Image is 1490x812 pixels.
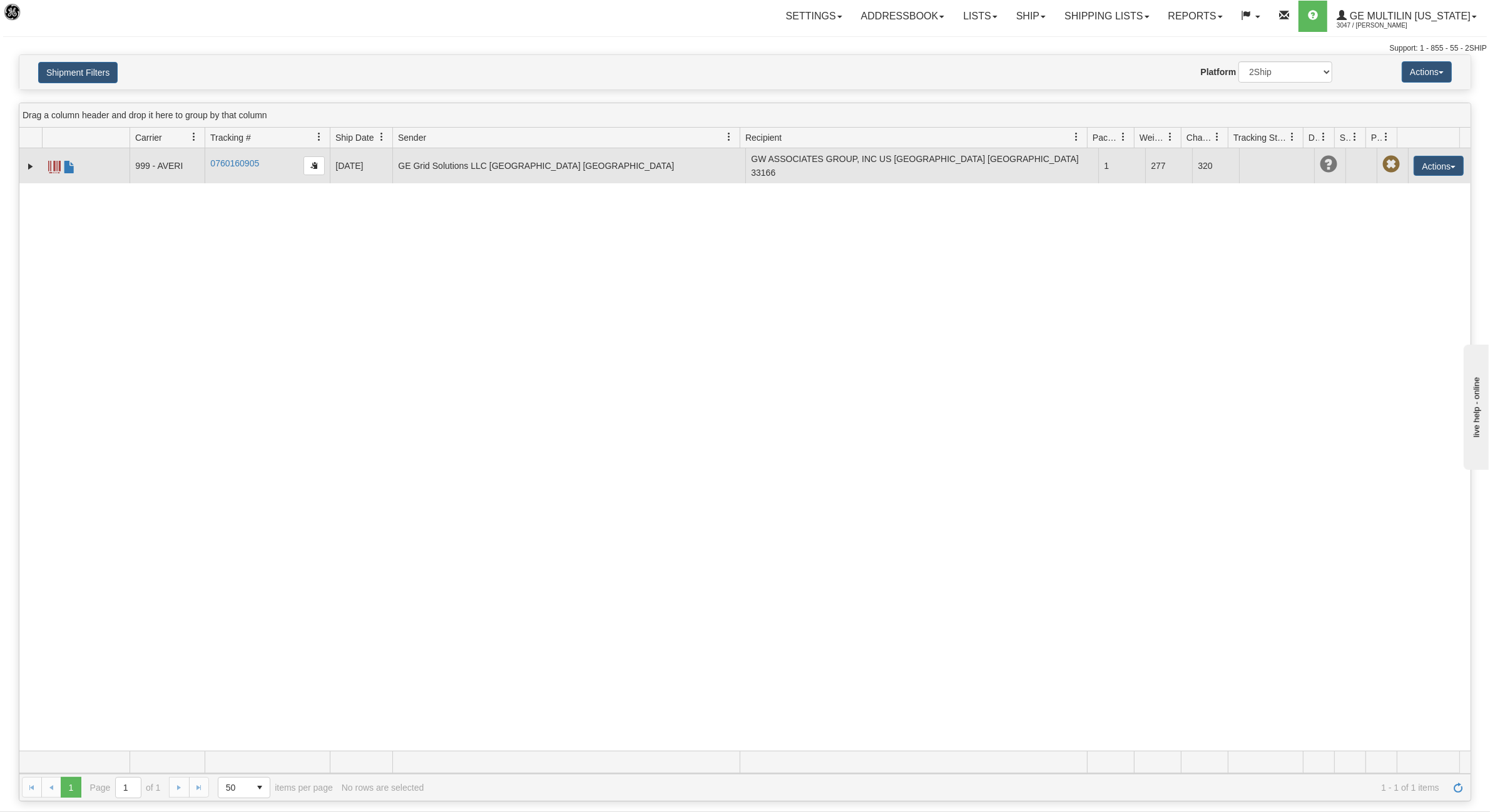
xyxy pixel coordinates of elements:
td: [DATE] [330,148,392,183]
a: Label [48,155,61,175]
td: GW ASSOCIATES GROUP, INC US [GEOGRAPHIC_DATA] [GEOGRAPHIC_DATA] 33166 [745,148,1098,183]
div: live help - online [9,11,116,20]
span: Pickup Not Assigned [1382,156,1400,173]
a: 0760160905 [210,158,259,168]
a: Refresh [1448,777,1468,797]
span: 1 - 1 of 1 items [432,783,1439,793]
a: GE Multilin [US_STATE] 3047 / [PERSON_NAME] [1327,1,1486,32]
span: Ship Date [335,131,374,144]
a: Addressbook [852,1,954,32]
td: 277 [1145,148,1192,183]
span: Page sizes drop down [218,777,270,798]
span: Packages [1093,131,1119,144]
button: Actions [1414,156,1464,176]
span: Charge [1186,131,1213,144]
a: Charge filter column settings [1207,126,1228,148]
div: No rows are selected [342,783,424,793]
a: Carrier filter column settings [183,126,205,148]
span: Tracking Status [1233,131,1288,144]
span: 50 [226,781,242,794]
span: Pickup Status [1371,131,1382,144]
a: Recipient filter column settings [1066,126,1087,148]
a: Tracking # filter column settings [309,126,330,148]
span: select [250,778,270,798]
a: Expand [24,160,37,173]
button: Copy to clipboard [304,156,325,175]
span: Weight [1140,131,1166,144]
a: Packages filter column settings [1113,126,1134,148]
a: Ship [1007,1,1055,32]
a: Sender filter column settings [718,126,740,148]
div: grid grouping header [19,103,1471,128]
span: Page 1 [61,777,81,797]
span: 3047 / [PERSON_NAME] [1337,19,1431,32]
a: Reports [1159,1,1232,32]
button: Actions [1402,61,1452,83]
span: Page of 1 [90,777,161,798]
a: Pickup Status filter column settings [1375,126,1397,148]
img: logo3047.jpg [3,3,67,35]
span: Tracking # [210,131,251,144]
button: Shipment Filters [38,62,118,83]
span: Unknown [1320,156,1337,173]
iframe: chat widget [1461,342,1489,470]
a: Lists [954,1,1006,32]
a: Shipment Issues filter column settings [1344,126,1365,148]
td: 1 [1098,148,1145,183]
div: Support: 1 - 855 - 55 - 2SHIP [3,43,1487,54]
a: BOL / CMR [63,155,76,175]
td: 999 - AVERI [130,148,205,183]
td: GE Grid Solutions LLC [GEOGRAPHIC_DATA] [GEOGRAPHIC_DATA] [392,148,745,183]
a: Ship Date filter column settings [371,126,392,148]
a: Weight filter column settings [1160,126,1181,148]
span: Recipient [745,131,782,144]
a: Shipping lists [1055,1,1158,32]
span: Carrier [135,131,162,144]
a: Settings [777,1,852,32]
span: Delivery Status [1309,131,1319,144]
span: Sender [398,131,426,144]
input: Page 1 [116,778,141,798]
td: 320 [1192,148,1239,183]
a: Tracking Status filter column settings [1282,126,1303,148]
span: items per page [218,777,333,798]
a: Delivery Status filter column settings [1313,126,1334,148]
span: GE Multilin [US_STATE] [1347,11,1471,21]
label: Platform [1201,66,1237,78]
span: Shipment Issues [1340,131,1350,144]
